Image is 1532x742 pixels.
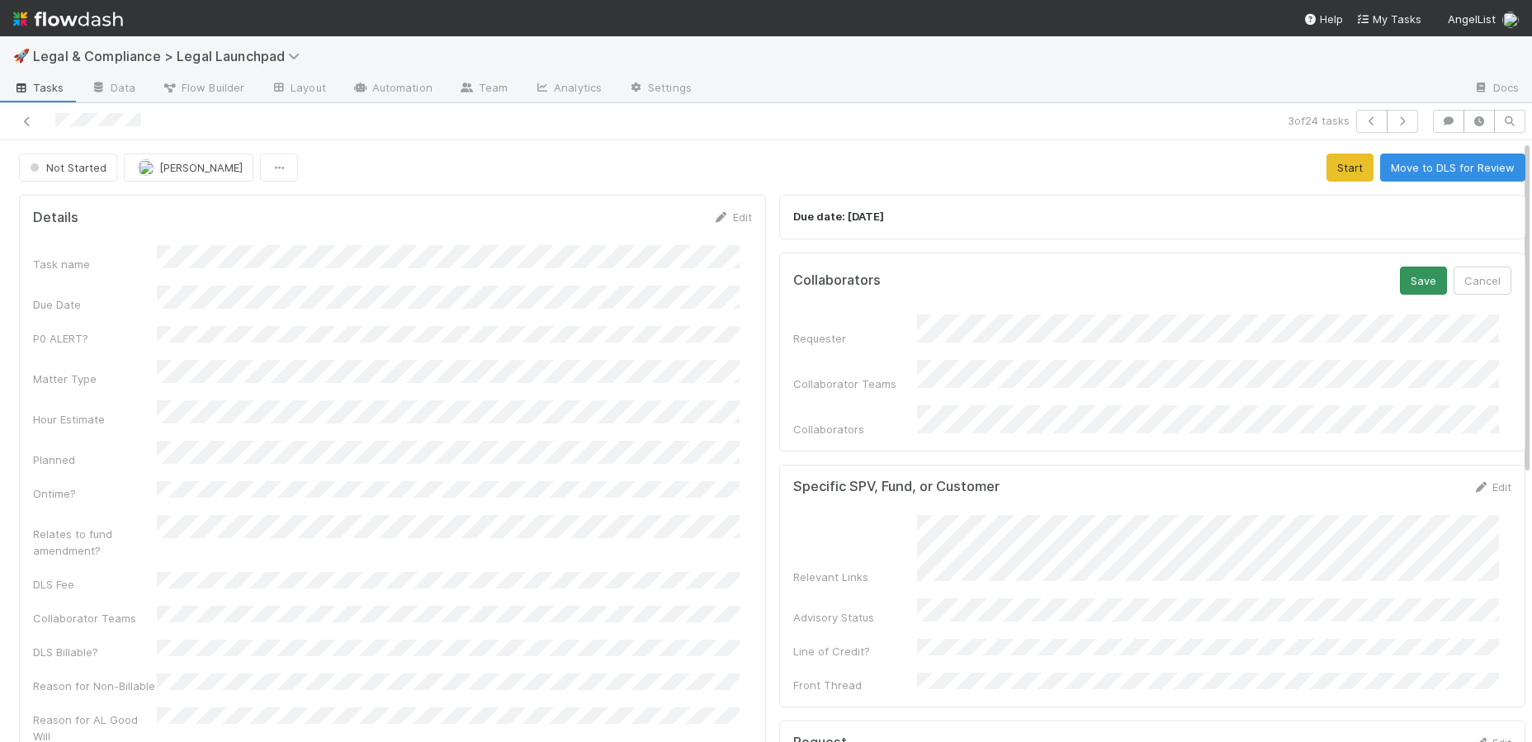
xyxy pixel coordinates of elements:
a: Edit [1473,480,1511,494]
div: Requester [793,330,917,347]
div: Matter Type [33,371,157,387]
img: avatar_ba22fd42-677f-4b89-aaa3-073be741e398.png [1502,12,1519,28]
strong: Due date: [DATE] [793,210,884,223]
button: Start [1326,154,1374,182]
div: Collaborators [793,421,917,437]
div: Task name [33,256,157,272]
span: 3 of 24 tasks [1288,112,1350,129]
div: DLS Fee [33,576,157,593]
span: Tasks [13,79,64,96]
div: Hour Estimate [33,411,157,428]
button: Move to DLS for Review [1380,154,1525,182]
a: Flow Builder [149,76,258,102]
div: Planned [33,451,157,468]
a: Analytics [521,76,615,102]
button: Cancel [1454,267,1511,295]
a: My Tasks [1356,11,1421,27]
a: Layout [258,76,339,102]
div: Advisory Status [793,609,917,626]
div: Due Date [33,296,157,313]
button: Save [1400,267,1447,295]
span: Not Started [26,161,106,174]
div: Front Thread [793,677,917,693]
div: Help [1303,11,1343,27]
span: Legal & Compliance > Legal Launchpad [33,48,308,64]
div: Collaborator Teams [33,610,157,626]
div: DLS Billable? [33,644,157,660]
a: Edit [713,210,752,224]
h5: Details [33,210,78,226]
a: Team [446,76,521,102]
img: logo-inverted-e16ddd16eac7371096b0.svg [13,5,123,33]
img: avatar_b5be9b1b-4537-4870-b8e7-50cc2287641b.png [138,159,154,176]
span: AngelList [1448,12,1496,26]
h5: Specific SPV, Fund, or Customer [793,479,1000,495]
div: Collaborator Teams [793,376,917,392]
div: Ontime? [33,485,157,502]
div: Relevant Links [793,569,917,585]
span: Flow Builder [162,79,244,96]
div: Relates to fund amendment? [33,526,157,559]
span: [PERSON_NAME] [159,161,243,174]
div: Line of Credit? [793,643,917,659]
div: Reason for Non-Billable [33,678,157,694]
button: [PERSON_NAME] [124,154,253,182]
a: Data [78,76,149,102]
span: 🚀 [13,49,30,63]
a: Settings [615,76,705,102]
button: Not Started [19,154,117,182]
h5: Collaborators [793,272,881,289]
a: Automation [339,76,446,102]
span: My Tasks [1356,12,1421,26]
a: Docs [1460,76,1532,102]
div: P0 ALERT? [33,330,157,347]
